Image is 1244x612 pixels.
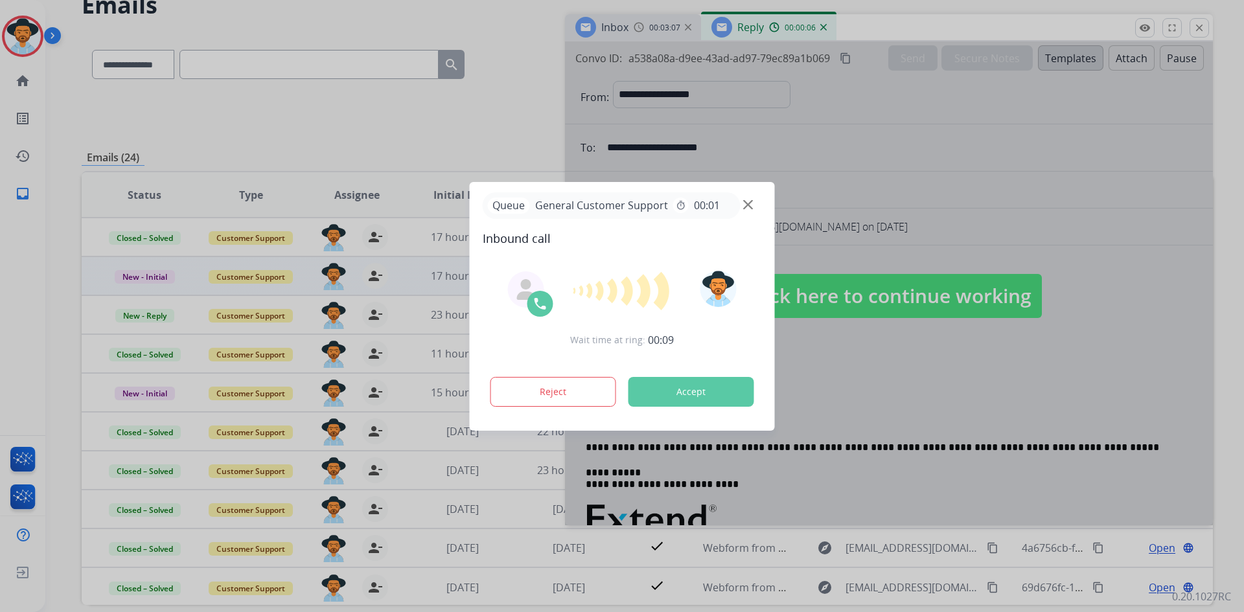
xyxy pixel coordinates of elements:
img: avatar [700,271,736,307]
img: close-button [743,199,753,209]
img: agent-avatar [516,279,536,300]
mat-icon: timer [676,200,686,210]
span: 00:09 [648,332,674,348]
p: Queue [488,198,530,214]
span: General Customer Support [530,198,673,213]
span: Wait time at ring: [570,334,645,346]
button: Accept [628,377,754,407]
img: call-icon [533,296,548,312]
span: Inbound call [483,229,762,247]
span: 00:01 [694,198,720,213]
button: Reject [490,377,616,407]
p: 0.20.1027RC [1172,589,1231,604]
